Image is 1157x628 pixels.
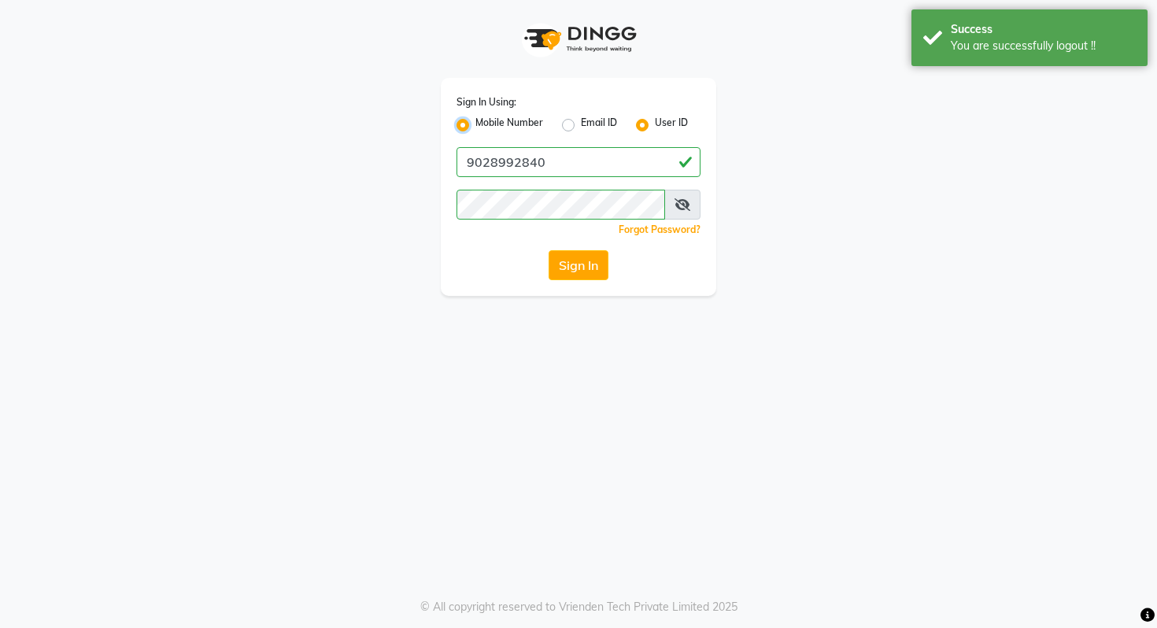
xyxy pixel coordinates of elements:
[951,21,1136,38] div: Success
[457,95,516,109] label: Sign In Using:
[951,38,1136,54] div: You are successfully logout !!
[581,116,617,135] label: Email ID
[457,147,700,177] input: Username
[549,250,608,280] button: Sign In
[655,116,688,135] label: User ID
[475,116,543,135] label: Mobile Number
[516,16,641,62] img: logo1.svg
[619,223,700,235] a: Forgot Password?
[457,190,665,220] input: Username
